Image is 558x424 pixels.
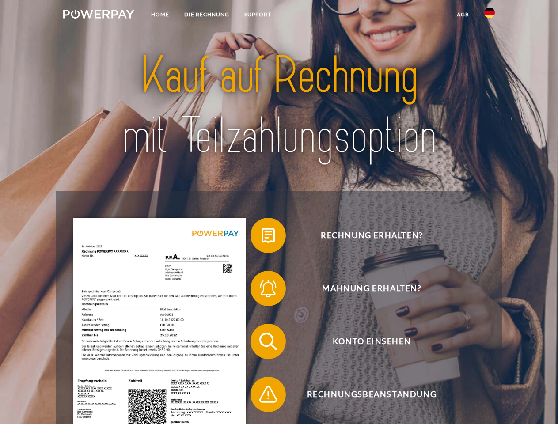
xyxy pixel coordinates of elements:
img: logo-powerpay-white.svg [63,10,134,19]
span: Rechnungsbeanstandung [263,377,480,412]
a: agb [449,7,477,23]
a: Home [144,7,177,23]
span: Konto einsehen [263,324,480,359]
img: qb_warning.svg [257,383,279,405]
img: qb_bill.svg [257,224,279,246]
img: qb_search.svg [257,330,279,352]
button: Rechnung erhalten? [251,218,480,253]
img: title-powerpay_de.svg [84,42,474,169]
button: Konto einsehen [251,324,480,359]
img: qb_bell.svg [257,277,279,299]
button: Rechnungsbeanstandung [251,377,480,412]
span: Rechnung erhalten? [263,218,480,253]
img: de [484,8,495,18]
a: DIE RECHNUNG [177,7,237,23]
a: SUPPORT [237,7,279,23]
button: Mahnung erhalten? [251,271,480,306]
span: Mahnung erhalten? [263,271,480,306]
